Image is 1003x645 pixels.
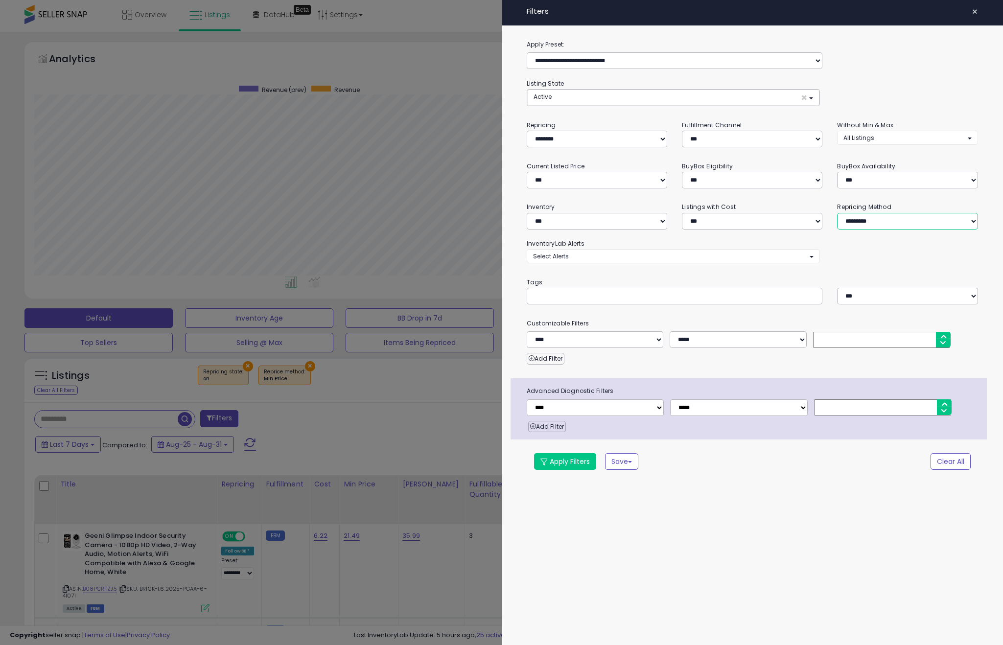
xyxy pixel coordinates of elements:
[968,5,982,19] button: ×
[519,39,985,50] label: Apply Preset:
[843,134,874,142] span: All Listings
[527,162,584,170] small: Current Listed Price
[972,5,978,19] span: ×
[527,249,820,263] button: Select Alerts
[534,453,596,470] button: Apply Filters
[527,203,555,211] small: Inventory
[527,353,564,365] button: Add Filter
[519,277,985,288] small: Tags
[931,453,971,470] button: Clear All
[527,121,556,129] small: Repricing
[534,92,552,101] span: Active
[519,386,987,396] span: Advanced Diagnostic Filters
[527,239,584,248] small: InventoryLab Alerts
[682,162,733,170] small: BuyBox Eligibility
[533,252,569,260] span: Select Alerts
[527,79,564,88] small: Listing State
[527,7,978,16] h4: Filters
[837,162,895,170] small: BuyBox Availability
[837,131,978,145] button: All Listings
[837,203,891,211] small: Repricing Method
[527,90,819,106] button: Active ×
[682,203,736,211] small: Listings with Cost
[605,453,638,470] button: Save
[682,121,742,129] small: Fulfillment Channel
[837,121,893,129] small: Without Min & Max
[519,318,985,329] small: Customizable Filters
[801,92,807,103] span: ×
[528,421,566,433] button: Add Filter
